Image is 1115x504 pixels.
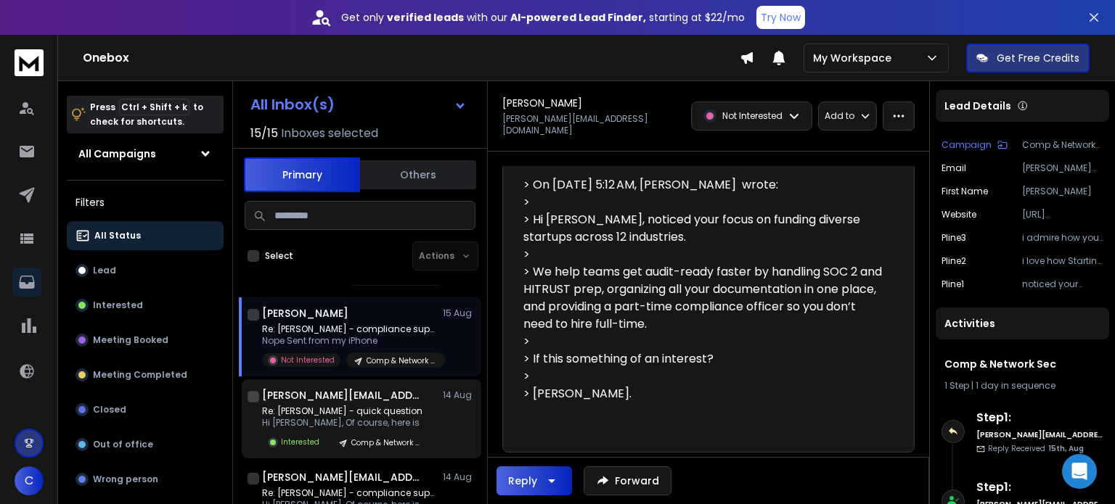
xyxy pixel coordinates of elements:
p: [PERSON_NAME][EMAIL_ADDRESS][DOMAIN_NAME] [1022,162,1103,174]
p: pline1 [942,278,964,290]
p: Meeting Booked [93,334,168,346]
button: C [15,466,44,495]
p: Nope Sent from my iPhone [262,335,436,347]
h1: [PERSON_NAME] [502,96,582,110]
p: Campaign [942,139,992,151]
button: Primary [244,157,360,192]
h1: All Campaigns [78,146,156,161]
button: Meeting Booked [67,326,224,355]
button: Out of office [67,430,224,459]
p: Comp & Network Sec [367,355,436,366]
button: Wrong person [67,465,224,494]
h1: [PERSON_NAME][EMAIL_ADDRESS][DOMAIN_NAME] [262,470,422,484]
p: 14 Aug [443,471,475,483]
p: [URL][DOMAIN_NAME] [1022,209,1103,220]
button: Forward [584,466,671,495]
p: Comp & Network Sec [1022,139,1103,151]
h3: Inboxes selected [281,125,378,142]
p: Hi [PERSON_NAME], Of course, here is [262,417,430,429]
span: 1 day in sequence [976,379,1055,392]
button: Campaign [942,139,1008,151]
div: Nope Sent from my iPhone > On [DATE] 5:12 AM, [PERSON_NAME] wrote: > > ﻿Hi [PERSON_NAME], noticed... [523,124,894,431]
p: Not Interested [722,110,783,122]
p: Meeting Completed [93,369,187,381]
button: All Campaigns [67,139,224,168]
p: noticed your focus on funding diverse startups across 12 industries. [1022,278,1103,290]
p: Closed [93,404,126,416]
p: Press to check for shortcuts. [90,100,203,129]
p: Get only with our starting at $22/mo [341,10,745,25]
p: First Name [942,186,988,197]
p: Re: [PERSON_NAME] - compliance support [262,323,436,335]
label: Select [265,250,293,262]
p: Out of office [93,439,153,450]
p: Get Free Credits [997,51,1079,65]
button: All Inbox(s) [239,90,478,119]
button: Reply [497,466,572,495]
p: pline3 [942,232,966,244]
p: i admire how you partner with local communities for tailored investment strategies. [1022,232,1103,244]
img: logo [15,49,44,76]
button: Others [360,159,476,191]
h1: Onebox [83,49,740,67]
p: Interested [281,437,319,447]
span: 15 / 15 [250,125,278,142]
p: Re: [PERSON_NAME] - quick question [262,405,430,417]
strong: verified leads [387,10,464,25]
p: 15 Aug [443,307,475,319]
div: Reply [508,474,537,488]
p: 14 Aug [443,389,475,401]
p: Try Now [761,10,801,25]
p: Add to [825,110,854,122]
span: 1 Step [944,379,969,392]
button: Try Now [756,6,805,29]
p: Reply Received [988,443,1084,454]
p: Comp & Network Sec [351,437,421,448]
p: My Workspace [813,51,897,65]
p: Not Interested [281,355,335,365]
h1: Comp & Network Sec [944,357,1100,371]
h1: All Inbox(s) [250,97,335,112]
p: Lead Details [944,99,1011,113]
p: Interested [93,299,143,311]
button: Interested [67,291,224,320]
button: Get Free Credits [966,44,1090,73]
button: Closed [67,395,224,424]
p: i love how Starting Partners prioritizes supporting underrepresented founders. [1022,255,1103,267]
p: [PERSON_NAME] [1022,186,1103,197]
button: Lead [67,256,224,285]
span: 15th, Aug [1048,443,1084,454]
h1: [PERSON_NAME][EMAIL_ADDRESS][PERSON_NAME][DOMAIN_NAME] [262,388,422,402]
button: Meeting Completed [67,360,224,389]
p: Email [942,162,966,174]
p: pline2 [942,255,966,267]
div: | [944,380,1100,392]
p: Re: [PERSON_NAME] - compliance support [262,487,436,499]
h6: Step 1 : [976,409,1103,426]
h6: Step 1 : [976,479,1103,496]
p: [PERSON_NAME][EMAIL_ADDRESS][DOMAIN_NAME] [502,113,682,136]
p: Wrong person [93,474,158,485]
button: All Status [67,221,224,250]
h1: [PERSON_NAME] [262,306,348,321]
div: Open Intercom Messenger [1062,454,1097,489]
div: Activities [936,307,1109,339]
p: Lead [93,265,116,276]
p: website [942,209,976,220]
h3: Filters [67,192,224,212]
h6: [PERSON_NAME][EMAIL_ADDRESS][DOMAIN_NAME] [976,429,1103,440]
strong: AI-powered Lead Finder, [510,10,646,25]
p: All Status [94,230,141,241]
span: Ctrl + Shift + k [119,99,189,115]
